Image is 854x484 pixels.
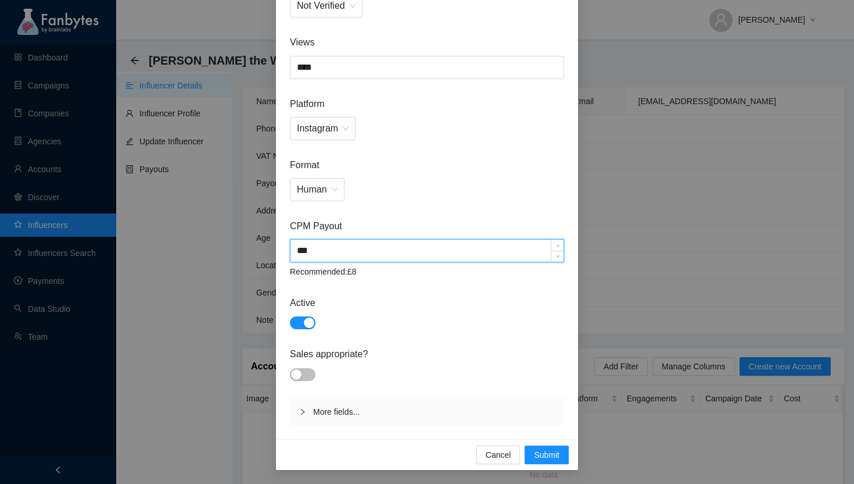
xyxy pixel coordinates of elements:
[290,158,564,172] span: Format
[299,408,306,415] span: right
[551,240,564,251] span: Increase Value
[290,265,564,278] article: Recommended: £8
[290,219,564,233] span: CPM Payout
[290,296,564,310] span: Active
[290,35,564,49] span: Views
[554,242,561,249] span: up
[297,118,349,140] span: Instagram
[554,253,561,260] span: down
[534,449,559,461] span: Submit
[525,446,569,464] button: Submit
[551,251,564,262] span: Decrease Value
[313,405,555,418] span: More fields...
[476,446,521,464] button: Cancel
[290,347,564,361] span: Sales appropriate?
[486,449,511,461] span: Cancel
[290,398,564,425] div: More fields...
[297,179,338,201] span: Human
[290,97,564,111] span: Platform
